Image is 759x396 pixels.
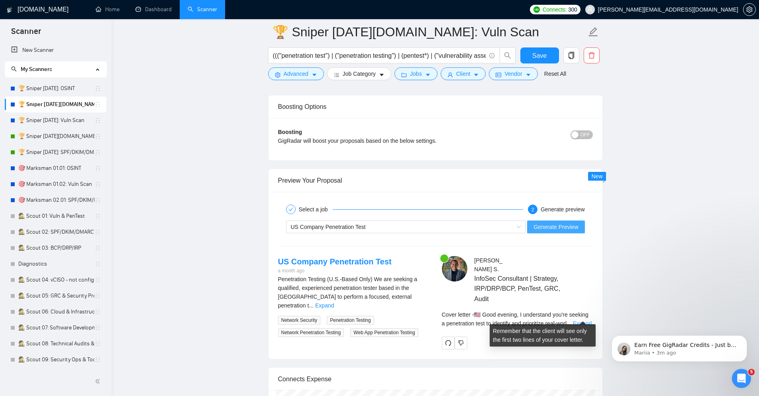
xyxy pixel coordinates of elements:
input: Search Freelance Jobs... [273,51,486,61]
li: 🏆 Sniper 01.02.01.US: Vuln Scan [5,97,106,112]
span: Jobs [410,69,422,78]
a: 🎯 Marksman 01.01: OSINT [18,160,94,176]
span: Advanced [284,69,308,78]
input: Scanner name... [273,22,586,42]
li: 🎯 Marksman 02.01: SPF/DKIM/DMARC [5,192,106,208]
span: holder [94,325,101,331]
a: 🎯 Marksman 01.02: Vuln Scan [18,176,94,192]
a: homeHome [96,6,120,13]
li: 🕵️ Scout 03: BCP/DRP/IRP [5,240,106,256]
button: Save [520,47,559,63]
span: redo [442,340,454,346]
span: [PERSON_NAME] S . [474,257,502,272]
a: 🕵️ Scout 09: Security Ops & Tooling - not configed [18,352,94,368]
div: Remember that the client will see only the first two lines of your cover letter. [442,310,593,328]
a: 🕵️ Scout 06: Cloud & Infrastructure - not configed [18,304,94,320]
a: Expand [315,302,334,309]
span: caret-down [379,72,384,78]
span: holder [94,309,101,315]
span: Cover letter - 🇺🇸 Good evening, I understand you're seeking a penetration test to identify and pr... [442,311,588,327]
li: 🕵️ Scout 06: Cloud & Infrastructure - not configed [5,304,106,320]
img: c1w-ExEmrD1guFnWkAmcyQdglipOAY5D_dZgWmffb-62EBnfrGTzUgYCiMHEqzJ0nk [442,256,467,282]
span: Penetration Testing [327,316,374,325]
button: Generate Preview [527,221,584,233]
span: holder [94,357,101,363]
span: delete [584,52,599,59]
span: My Scanners [11,66,52,73]
a: Reset All [544,69,566,78]
span: Client [456,69,471,78]
a: Expand [573,320,592,327]
div: Remember that the client will see only the first two lines of your cover letter. [490,324,596,347]
b: Boosting [278,129,302,135]
span: Job Category [343,69,376,78]
span: Network Penetration Testing [278,328,344,337]
span: Connects: [543,5,567,14]
span: holder [94,261,101,267]
span: ... [309,302,314,309]
li: 🕵️ Scout 01: Vuln & PenTest [5,208,106,224]
span: holder [94,341,101,347]
span: holder [94,213,101,219]
a: searchScanner [188,6,217,13]
a: Diagnostics [18,256,94,272]
span: holder [94,133,101,140]
button: delete [584,47,600,63]
div: Generate preview [541,205,585,214]
span: holder [94,229,101,235]
a: 🕵️ Scout 01: Vuln & PenTest [18,208,94,224]
img: upwork-logo.png [533,6,540,13]
span: double-left [95,377,103,385]
span: Save [532,51,547,61]
div: Preview Your Proposal [278,169,593,192]
span: caret-down [526,72,531,78]
img: logo [7,4,12,16]
a: 🕵️ Scout 08: Technical Audits & Assessments - not configed [18,336,94,352]
span: InfoSec Consultant | Strategy, IRP/DRP/BCP, PenTest, GRC, Audit [474,274,569,303]
a: 🏆 Sniper [DATE]: OSINT [18,81,94,97]
div: Penetration Testing (U.S.-Based Only) We are seeking a qualified, experienced penetration tester ... [278,275,429,310]
li: 🕵️ Scout 08: Technical Audits & Assessments - not configed [5,336,106,352]
span: user [447,72,453,78]
span: setting [743,6,755,13]
li: 🎯 Marksman 01.01: OSINT [5,160,106,176]
span: caret-down [425,72,431,78]
a: 🕵️ Scout 04: vCISO - not configed [18,272,94,288]
span: holder [94,85,101,92]
a: 🕵️ Scout 05: GRC & Security Program - not configed [18,288,94,304]
li: New Scanner [5,42,106,58]
span: US Company Penetration Test [291,224,366,230]
span: My Scanners [21,66,52,73]
li: 🕵️ Scout 05: GRC & Security Program - not configed [5,288,106,304]
a: 🕵️ Scout 03: BCP/DRP/IRP [18,240,94,256]
li: 🏆 Sniper 01.02.01: Vuln Scan [5,112,106,128]
span: setting [275,72,280,78]
button: userClientcaret-down [441,67,486,80]
li: 🏆 Sniper 01.01.01: OSINT [5,81,106,97]
span: idcard [496,72,501,78]
a: setting [743,6,756,13]
a: 🏆 Sniper [DATE]: SPF/DKIM/DMARC [18,144,94,160]
button: redo [442,337,455,349]
li: 🕵️ Scout 02: SPF/DKIM/DMARC [5,224,106,240]
li: 🕵️ Scout 07: Software Development - not configed [5,320,106,336]
span: Web App Penetration Testing [350,328,418,337]
a: 🏆 Sniper [DATE][DOMAIN_NAME]: SPF/DKIM/DMARC [18,128,94,144]
button: search [500,47,516,63]
span: Generate Preview [533,223,578,231]
span: holder [94,165,101,171]
span: caret-down [473,72,479,78]
span: search [500,52,515,59]
span: dislike [458,340,464,346]
a: 🕵️ Scout 07: Software Development - not configed [18,320,94,336]
span: ... [567,320,571,327]
li: 🕵️ Scout 04: vCISO - not configed [5,272,106,288]
span: copy [564,52,579,59]
div: GigRadar will boost your proposals based on the below settings. [278,136,514,145]
span: New [591,173,602,179]
button: folderJobscaret-down [394,67,437,80]
iframe: Intercom live chat [732,369,751,388]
